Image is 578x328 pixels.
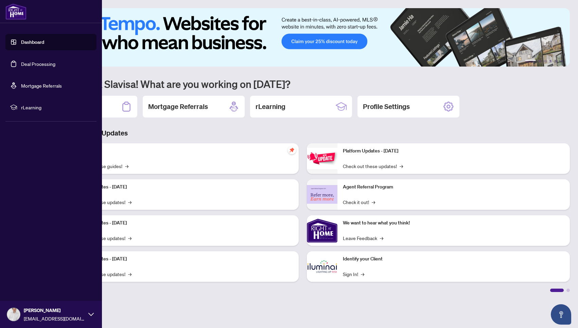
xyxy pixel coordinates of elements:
img: Slide 0 [35,8,570,67]
button: 1 [525,60,536,62]
button: 5 [555,60,558,62]
span: rLearning [21,104,92,111]
span: [EMAIL_ADDRESS][DOMAIN_NAME] [24,315,85,322]
h2: Profile Settings [363,102,410,111]
h1: Welcome back Slavisa! What are you working on [DATE]? [35,77,570,90]
img: Platform Updates - June 23, 2025 [307,148,337,169]
a: Mortgage Referrals [21,83,62,89]
a: Sign In!→ [343,270,364,278]
img: Profile Icon [7,308,20,321]
h2: rLearning [256,102,285,111]
a: Check it out!→ [343,198,375,206]
p: Platform Updates - [DATE] [343,147,565,155]
span: → [128,198,132,206]
button: 3 [544,60,547,62]
p: We want to hear what you think! [343,219,565,227]
a: Check out these updates!→ [343,162,403,170]
span: → [125,162,128,170]
a: Leave Feedback→ [343,234,383,242]
p: Platform Updates - [DATE] [71,255,293,263]
button: 2 [539,60,541,62]
img: Agent Referral Program [307,185,337,204]
button: Open asap [551,304,571,325]
p: Self-Help [71,147,293,155]
p: Identify your Client [343,255,565,263]
button: 4 [549,60,552,62]
span: pushpin [288,146,296,154]
img: logo [5,3,27,20]
img: Identify your Client [307,251,337,282]
button: 6 [560,60,563,62]
span: → [400,162,403,170]
a: Dashboard [21,39,44,45]
span: → [372,198,375,206]
span: → [361,270,364,278]
a: Deal Processing [21,61,55,67]
p: Agent Referral Program [343,183,565,191]
p: Platform Updates - [DATE] [71,183,293,191]
img: We want to hear what you think! [307,215,337,246]
h2: Mortgage Referrals [148,102,208,111]
span: → [380,234,383,242]
h3: Brokerage & Industry Updates [35,128,570,138]
span: [PERSON_NAME] [24,307,85,314]
span: → [128,270,132,278]
span: → [128,234,132,242]
p: Platform Updates - [DATE] [71,219,293,227]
